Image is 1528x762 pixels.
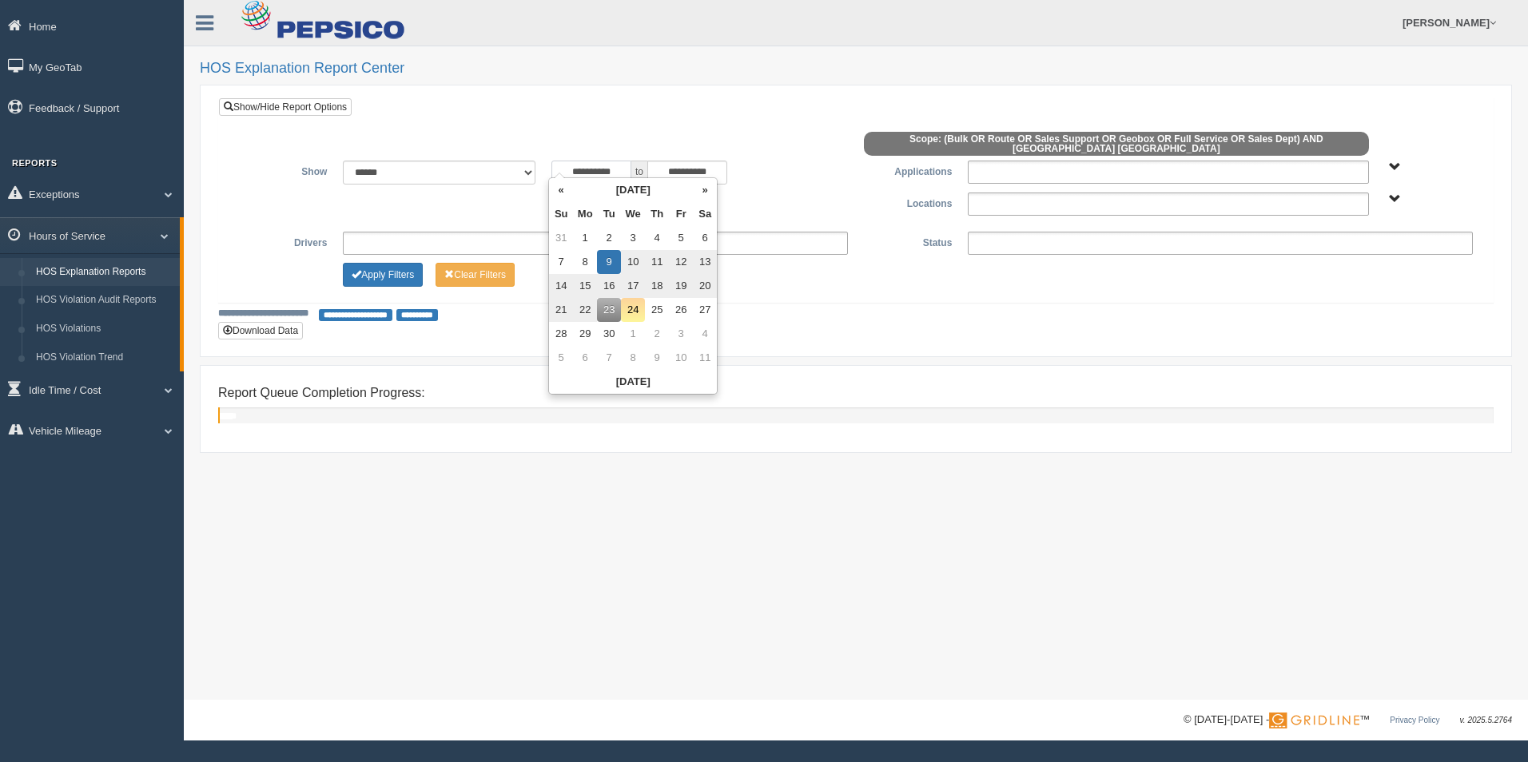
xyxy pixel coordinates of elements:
[231,161,335,180] label: Show
[549,178,573,202] th: «
[218,322,303,339] button: Download Data
[1390,716,1439,724] a: Privacy Policy
[597,226,621,250] td: 2
[597,274,621,298] td: 16
[631,161,647,185] span: to
[693,178,717,202] th: »
[549,274,573,298] td: 14
[573,178,693,202] th: [DATE]
[645,250,669,274] td: 11
[669,250,693,274] td: 12
[621,250,645,274] td: 10
[693,202,717,226] th: Sa
[856,192,960,212] label: Locations
[549,202,573,226] th: Su
[573,202,597,226] th: Mo
[29,315,180,343] a: HOS Violations
[621,346,645,370] td: 8
[621,202,645,226] th: We
[597,346,621,370] td: 7
[1460,716,1512,724] span: v. 2025.5.2764
[645,298,669,322] td: 25
[218,386,1494,400] h4: Report Queue Completion Progress:
[436,263,515,287] button: Change Filter Options
[669,202,693,226] th: Fr
[669,298,693,322] td: 26
[573,346,597,370] td: 6
[645,202,669,226] th: Th
[693,346,717,370] td: 11
[549,370,717,394] th: [DATE]
[693,322,717,346] td: 4
[669,274,693,298] td: 19
[29,258,180,287] a: HOS Explanation Reports
[693,274,717,298] td: 20
[669,322,693,346] td: 3
[549,250,573,274] td: 7
[549,298,573,322] td: 21
[864,132,1369,156] span: Scope: (Bulk OR Route OR Sales Support OR Geobox OR Full Service OR Sales Dept) AND [GEOGRAPHIC_D...
[645,274,669,298] td: 18
[669,226,693,250] td: 5
[1269,712,1359,728] img: Gridline
[573,322,597,346] td: 29
[597,202,621,226] th: Tu
[693,298,717,322] td: 27
[597,250,621,274] td: 9
[669,346,693,370] td: 10
[29,343,180,372] a: HOS Violation Trend
[645,322,669,346] td: 2
[693,226,717,250] td: 6
[645,346,669,370] td: 9
[645,226,669,250] td: 4
[200,61,1512,77] h2: HOS Explanation Report Center
[549,226,573,250] td: 31
[621,298,645,322] td: 24
[597,298,621,322] td: 23
[343,263,423,287] button: Change Filter Options
[621,274,645,298] td: 17
[549,322,573,346] td: 28
[856,232,960,251] label: Status
[597,322,621,346] td: 30
[693,250,717,274] td: 13
[573,250,597,274] td: 8
[621,322,645,346] td: 1
[29,286,180,315] a: HOS Violation Audit Reports
[573,298,597,322] td: 22
[621,226,645,250] td: 3
[573,226,597,250] td: 1
[573,274,597,298] td: 15
[856,161,960,180] label: Applications
[231,232,335,251] label: Drivers
[219,98,352,116] a: Show/Hide Report Options
[1184,712,1512,728] div: © [DATE]-[DATE] - ™
[549,346,573,370] td: 5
